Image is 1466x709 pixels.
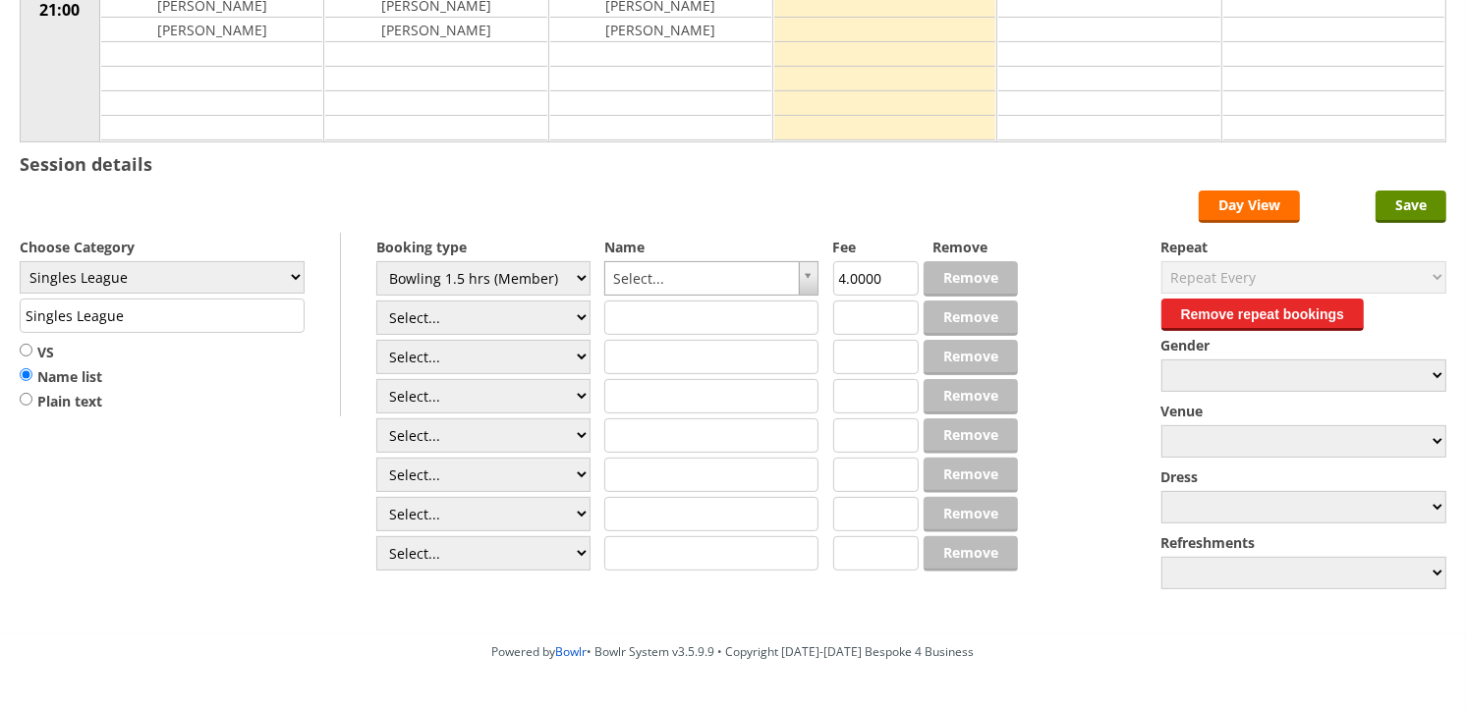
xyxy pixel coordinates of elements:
input: Plain text [20,392,32,407]
label: Remove [932,238,1018,256]
input: VS [20,343,32,357]
label: Repeat [1161,238,1446,256]
label: Venue [1161,402,1446,420]
span: Powered by • Bowlr System v3.5.9.9 • Copyright [DATE]-[DATE] Bespoke 4 Business [492,643,975,660]
a: Day View [1199,191,1300,223]
label: Plain text [20,392,102,411]
a: Bowlr [556,643,588,660]
a: Select... [604,261,818,296]
label: Name [604,238,818,256]
h3: Session details [20,152,152,176]
label: Choose Category [20,238,305,256]
label: Fee [833,238,919,256]
td: [PERSON_NAME] [101,18,322,42]
td: [PERSON_NAME] [325,18,546,42]
label: Dress [1161,467,1446,486]
span: Select... [613,262,792,295]
input: Save [1376,191,1446,223]
label: Refreshments [1161,533,1446,552]
label: Gender [1161,336,1446,354]
button: Remove repeat bookings [1161,299,1365,331]
label: VS [20,343,102,362]
label: Booking type [376,238,591,256]
input: Name list [20,367,32,382]
label: Name list [20,367,102,387]
td: [PERSON_NAME] [550,18,771,42]
input: Title/Description [20,299,305,333]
